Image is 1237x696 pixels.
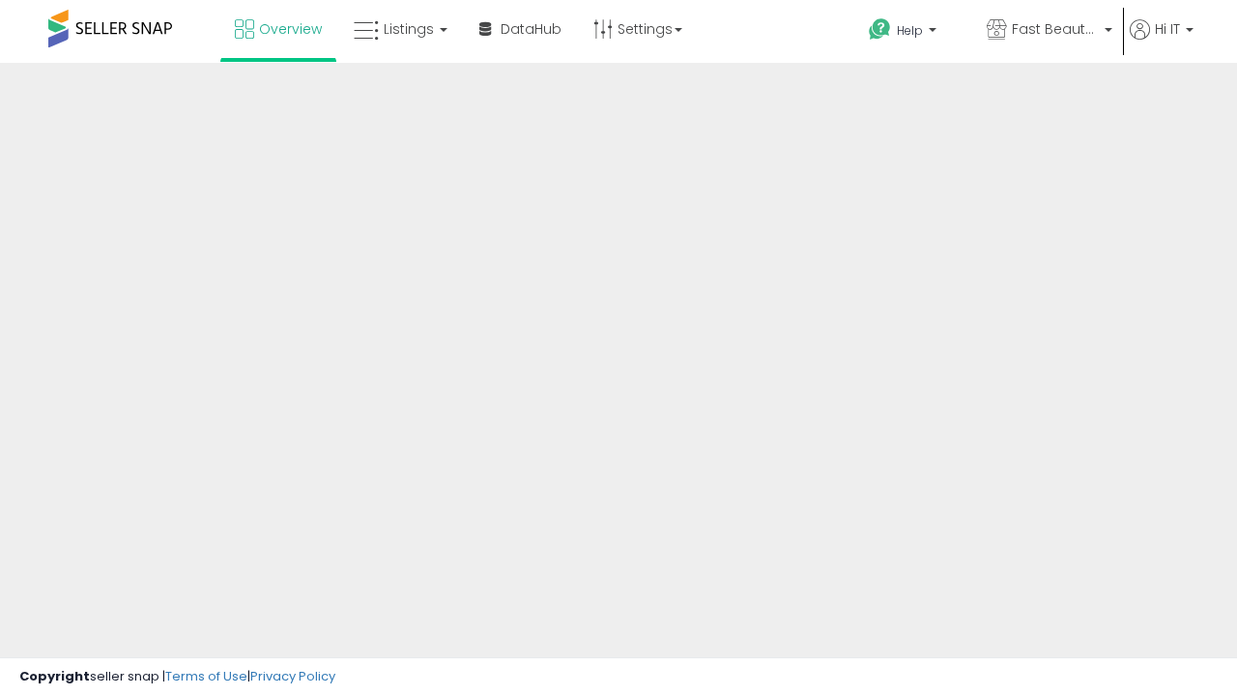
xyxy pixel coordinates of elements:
[501,19,561,39] span: DataHub
[19,667,90,685] strong: Copyright
[1155,19,1180,39] span: Hi IT
[1012,19,1099,39] span: Fast Beauty ([GEOGRAPHIC_DATA])
[384,19,434,39] span: Listings
[853,3,969,63] a: Help
[868,17,892,42] i: Get Help
[19,668,335,686] div: seller snap | |
[1130,19,1194,63] a: Hi IT
[259,19,322,39] span: Overview
[897,22,923,39] span: Help
[165,667,247,685] a: Terms of Use
[250,667,335,685] a: Privacy Policy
